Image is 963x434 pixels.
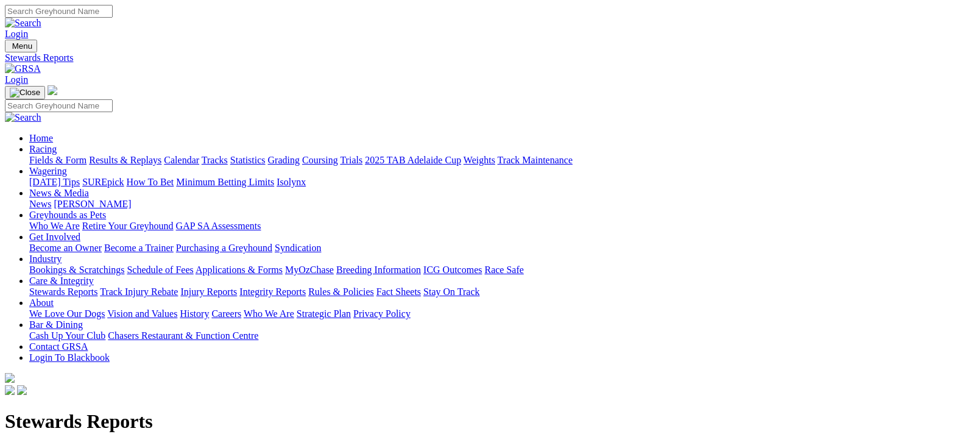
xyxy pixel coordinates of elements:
[5,373,15,383] img: logo-grsa-white.png
[48,85,57,95] img: logo-grsa-white.png
[5,86,45,99] button: Toggle navigation
[10,88,40,98] img: Close
[268,155,300,165] a: Grading
[5,5,113,18] input: Search
[29,308,958,319] div: About
[29,221,80,231] a: Who We Are
[89,155,161,165] a: Results & Replays
[5,52,958,63] a: Stewards Reports
[100,286,178,297] a: Track Injury Rebate
[29,210,106,220] a: Greyhounds as Pets
[423,265,482,275] a: ICG Outcomes
[29,319,83,330] a: Bar & Dining
[5,29,28,39] a: Login
[180,308,209,319] a: History
[176,177,274,187] a: Minimum Betting Limits
[297,308,351,319] a: Strategic Plan
[29,308,105,319] a: We Love Our Dogs
[164,155,199,165] a: Calendar
[104,243,174,253] a: Become a Trainer
[302,155,338,165] a: Coursing
[423,286,479,297] a: Stay On Track
[12,41,32,51] span: Menu
[29,243,958,254] div: Get Involved
[196,265,283,275] a: Applications & Forms
[29,199,51,209] a: News
[29,232,80,242] a: Get Involved
[29,188,89,198] a: News & Media
[202,155,228,165] a: Tracks
[29,144,57,154] a: Racing
[5,385,15,395] img: facebook.svg
[5,74,28,85] a: Login
[239,286,306,297] a: Integrity Reports
[176,221,261,231] a: GAP SA Assessments
[244,308,294,319] a: Who We Are
[5,63,41,74] img: GRSA
[29,297,54,308] a: About
[353,308,411,319] a: Privacy Policy
[29,276,94,286] a: Care & Integrity
[29,265,124,275] a: Bookings & Scratchings
[484,265,523,275] a: Race Safe
[277,177,306,187] a: Isolynx
[29,155,86,165] a: Fields & Form
[5,99,113,112] input: Search
[176,243,272,253] a: Purchasing a Greyhound
[82,177,124,187] a: SUREpick
[498,155,573,165] a: Track Maintenance
[29,352,110,363] a: Login To Blackbook
[365,155,461,165] a: 2025 TAB Adelaide Cup
[464,155,495,165] a: Weights
[107,308,177,319] a: Vision and Values
[5,40,37,52] button: Toggle navigation
[29,265,958,276] div: Industry
[308,286,374,297] a: Rules & Policies
[29,155,958,166] div: Racing
[17,385,27,395] img: twitter.svg
[29,286,958,297] div: Care & Integrity
[82,221,174,231] a: Retire Your Greyhound
[336,265,421,275] a: Breeding Information
[29,254,62,264] a: Industry
[29,177,80,187] a: [DATE] Tips
[180,286,237,297] a: Injury Reports
[29,133,53,143] a: Home
[275,243,321,253] a: Syndication
[29,286,97,297] a: Stewards Reports
[54,199,131,209] a: [PERSON_NAME]
[108,330,258,341] a: Chasers Restaurant & Function Centre
[127,177,174,187] a: How To Bet
[29,166,67,176] a: Wagering
[230,155,266,165] a: Statistics
[376,286,421,297] a: Fact Sheets
[5,18,41,29] img: Search
[5,112,41,123] img: Search
[29,177,958,188] div: Wagering
[29,221,958,232] div: Greyhounds as Pets
[340,155,362,165] a: Trials
[5,410,958,433] h1: Stewards Reports
[29,330,958,341] div: Bar & Dining
[29,330,105,341] a: Cash Up Your Club
[29,199,958,210] div: News & Media
[211,308,241,319] a: Careers
[29,243,102,253] a: Become an Owner
[127,265,193,275] a: Schedule of Fees
[285,265,334,275] a: MyOzChase
[29,341,88,352] a: Contact GRSA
